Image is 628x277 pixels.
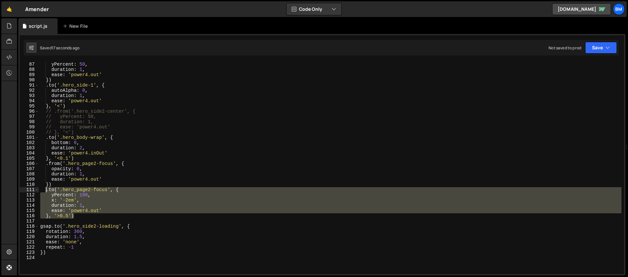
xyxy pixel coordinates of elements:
div: 118 [20,224,39,229]
div: Not saved to prod [549,45,581,51]
div: 98 [20,119,39,124]
div: 94 [20,98,39,104]
div: 88 [20,67,39,72]
div: Amender [25,5,49,13]
div: 119 [20,229,39,234]
div: 17 seconds ago [52,45,79,51]
button: Code Only [287,3,341,15]
div: 117 [20,219,39,224]
div: 89 [20,72,39,77]
div: 96 [20,109,39,114]
div: 114 [20,203,39,208]
div: 120 [20,234,39,239]
div: 102 [20,140,39,145]
div: script.js [29,23,47,29]
div: 106 [20,161,39,166]
a: bm [613,3,625,15]
div: 110 [20,182,39,187]
div: 109 [20,177,39,182]
div: New File [63,23,90,29]
a: [DOMAIN_NAME] [552,3,611,15]
div: 122 [20,245,39,250]
div: 104 [20,151,39,156]
div: 105 [20,156,39,161]
div: 100 [20,130,39,135]
div: 123 [20,250,39,255]
div: 90 [20,77,39,83]
div: 93 [20,93,39,98]
div: Saved [40,45,79,51]
div: 121 [20,239,39,245]
div: 103 [20,145,39,151]
div: 95 [20,104,39,109]
div: 92 [20,88,39,93]
div: 108 [20,171,39,177]
div: 87 [20,62,39,67]
div: 101 [20,135,39,140]
button: Save [585,42,617,54]
div: 111 [20,187,39,192]
a: 🤙 [1,1,17,17]
div: 97 [20,114,39,119]
div: 99 [20,124,39,130]
div: 124 [20,255,39,260]
div: 107 [20,166,39,171]
div: 112 [20,192,39,198]
div: 116 [20,213,39,219]
div: 115 [20,208,39,213]
div: 91 [20,83,39,88]
div: 113 [20,198,39,203]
